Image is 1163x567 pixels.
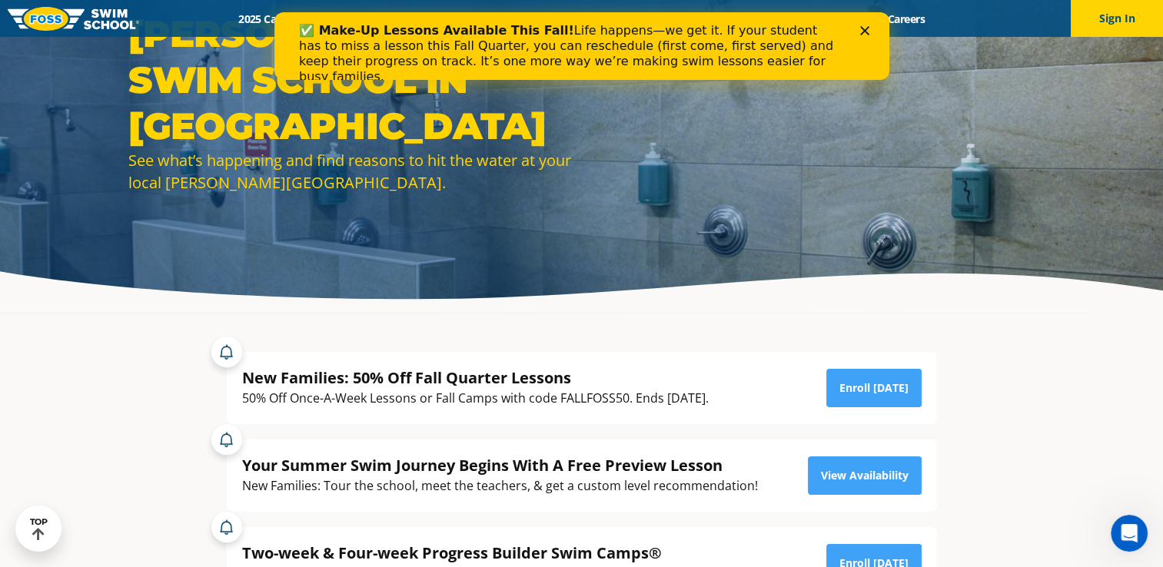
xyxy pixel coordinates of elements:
a: Schools [321,12,386,26]
div: Life happens—we get it. If your student has to miss a lesson this Fall Quarter, you can reschedul... [25,11,566,72]
div: New Families: Tour the school, meet the teachers, & get a custom level recommendation! [242,476,758,496]
div: 50% Off Once-A-Week Lessons or Fall Camps with code FALLFOSS50. Ends [DATE]. [242,388,709,409]
div: TOP [30,517,48,541]
a: Blog [826,12,874,26]
a: Swim Like [PERSON_NAME] [663,12,826,26]
h1: [PERSON_NAME] Swim School in [GEOGRAPHIC_DATA] [128,11,574,149]
img: FOSS Swim School Logo [8,7,139,31]
iframe: Intercom live chat [1111,515,1148,552]
div: Close [586,14,601,23]
div: Your Summer Swim Journey Begins With A Free Preview Lesson [242,455,758,476]
div: See what’s happening and find reasons to hit the water at your local [PERSON_NAME][GEOGRAPHIC_DATA]. [128,149,574,194]
a: Careers [874,12,938,26]
a: About [PERSON_NAME] [520,12,663,26]
div: New Families: 50% Off Fall Quarter Lessons [242,367,709,388]
a: View Availability [808,456,922,495]
div: Two-week & Four-week Progress Builder Swim Camps® [242,542,662,563]
a: Swim Path® Program [386,12,520,26]
a: 2025 Calendar [225,12,321,26]
b: ✅ Make-Up Lessons Available This Fall! [25,11,300,25]
iframe: Intercom live chat banner [274,12,889,80]
a: Enroll [DATE] [826,369,922,407]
